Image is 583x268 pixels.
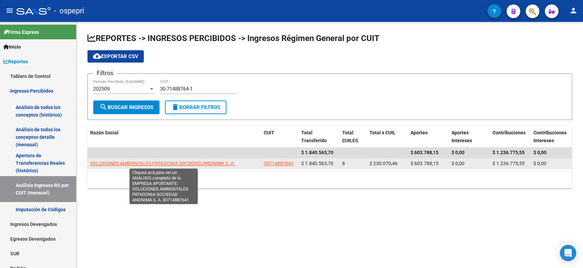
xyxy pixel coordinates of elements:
datatable-header-cell: Total x CUIL [367,125,408,148]
mat-icon: person [569,6,578,15]
div: Open Intercom Messenger [560,245,576,261]
span: $ 0,00 [452,150,464,155]
datatable-header-cell: Razón Social [87,125,261,148]
span: $ 0,00 [533,161,546,166]
span: Buscar Ingresos [99,104,153,110]
span: $ 0,00 [452,161,464,166]
h3: Filtros [93,68,117,78]
span: 8 [342,161,345,166]
datatable-header-cell: Aportes Intereses [449,125,490,148]
span: Total Transferido [301,130,327,143]
span: $ 603.788,15 [411,150,439,155]
span: Total x CUIL [370,130,395,135]
span: REPORTES -> INGRESOS PERCIBIDOS -> Ingresos Régimen General por CUIT [87,33,379,43]
button: Exportar CSV [87,50,144,63]
mat-icon: delete [171,103,179,111]
span: $ 603.788,15 [411,161,439,166]
span: Contribuciones [492,130,526,135]
datatable-header-cell: Contribuciones Intereses [531,125,572,148]
span: - ospepri [54,3,84,18]
mat-icon: menu [5,6,14,15]
datatable-header-cell: Total Transferido [299,125,339,148]
span: $ 0,00 [533,150,546,155]
span: $ 1.236.775,55 [492,150,525,155]
mat-icon: cloud_download [93,52,101,60]
span: Aportes Intereses [452,130,472,143]
span: $ 1.236.775,55 [492,161,525,166]
span: Inicio [3,43,21,51]
span: Contribuciones Intereses [533,130,567,143]
span: Borrar Filtros [171,104,220,110]
span: Firma Express [3,28,39,36]
span: CUIT [264,130,274,135]
span: SOLUCIONES AMBIENTALES PATAGONIA SOCIEDAD ANONIMA S. A. [90,161,235,166]
datatable-header-cell: Total CUILES [339,125,367,148]
button: Borrar Filtros [165,100,226,114]
datatable-header-cell: Contribuciones [490,125,531,148]
button: Buscar Ingresos [93,100,159,114]
mat-icon: search [99,103,108,111]
datatable-header-cell: Aportes [408,125,449,148]
span: $ 230.070,46 [370,161,398,166]
span: Total CUILES [342,130,358,143]
span: Aportes [411,130,428,135]
datatable-header-cell: CUIT [261,125,299,148]
span: Reportes [3,58,28,65]
span: Exportar CSV [93,53,138,59]
span: $ 1.840.563,70 [301,161,333,166]
span: $ 1.840.563,70 [301,150,333,155]
span: Razón Social [90,130,119,135]
span: 30714887641 [264,161,294,166]
span: 202509 [93,86,110,92]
